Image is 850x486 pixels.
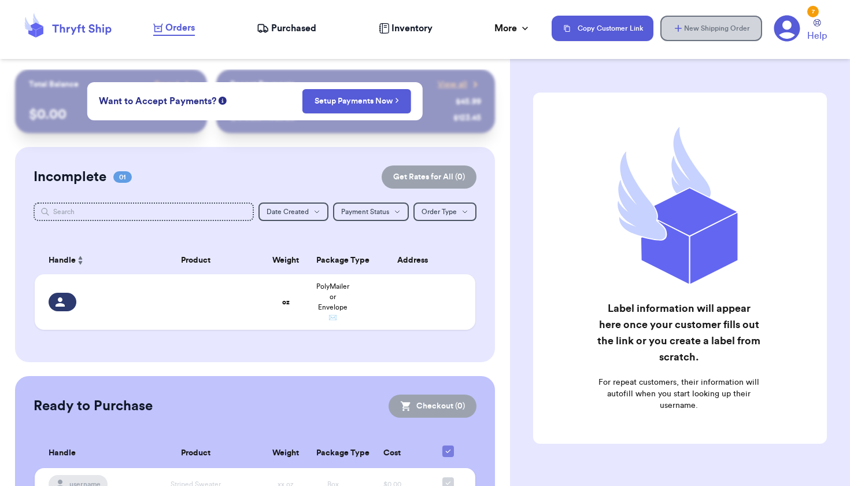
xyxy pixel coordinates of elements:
th: Cost [357,439,428,468]
button: Sort ascending [76,253,85,267]
button: Copy Customer Link [552,16,653,41]
span: 01 [113,171,132,183]
th: Package Type [309,439,357,468]
button: Date Created [258,203,328,221]
button: Order Type [413,203,476,221]
span: Handle [49,447,76,459]
a: Orders [153,21,195,36]
div: $ 123.45 [453,112,481,124]
th: Product [130,439,262,468]
span: Date Created [267,208,309,215]
span: Payout [154,79,179,90]
th: Weight [262,246,309,274]
span: Orders [165,21,195,35]
button: Checkout (0) [389,395,476,418]
p: $ 0.00 [29,105,193,124]
a: View all [438,79,481,90]
div: $ 45.99 [456,96,481,108]
h2: Incomplete [34,168,106,186]
th: Address [357,246,475,274]
span: Handle [49,255,76,267]
span: Payment Status [341,208,389,215]
span: View all [438,79,467,90]
th: Weight [262,439,309,468]
a: Inventory [379,21,433,35]
input: Search [34,203,253,221]
button: Get Rates for All (0) [382,165,476,189]
p: Recent Payments [230,79,294,90]
button: Setup Payments Now [302,89,412,113]
p: Total Balance [29,79,79,90]
a: Payout [154,79,193,90]
a: Setup Payments Now [315,95,400,107]
button: New Shipping Order [660,16,762,41]
div: More [494,21,531,35]
button: Payment Status [333,203,409,221]
strong: oz [282,299,290,305]
a: Purchased [257,21,316,35]
span: PolyMailer or Envelope ✉️ [316,283,349,321]
span: Inventory [391,21,433,35]
span: Order Type [422,208,457,215]
th: Package Type [309,246,357,274]
a: Help [807,19,827,43]
div: 7 [807,6,819,17]
h2: Label information will appear here once your customer fills out the link or you create a label fr... [597,300,760,365]
span: Want to Accept Payments? [99,94,216,108]
span: Purchased [271,21,316,35]
h2: Ready to Purchase [34,397,153,415]
th: Product [130,246,262,274]
a: 7 [774,15,800,42]
p: For repeat customers, their information will autofill when you start looking up their username. [597,377,760,411]
span: Help [807,29,827,43]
